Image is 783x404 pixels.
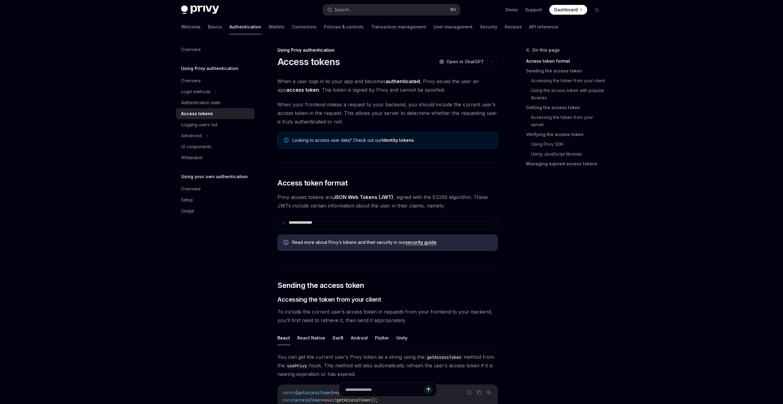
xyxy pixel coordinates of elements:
span: To include the current user’s access token in requests from your frontend to your backend, you’ll... [277,307,498,325]
a: Overview [176,44,254,55]
span: Access token format [277,178,348,188]
button: Flutter [375,331,389,345]
span: You can get the current user’s Privy token as a string using the method from the hook. This metho... [277,353,498,378]
a: Whitelabel [176,152,254,163]
a: Basics [208,20,222,34]
a: Wallets [269,20,284,34]
button: React Native [297,331,325,345]
a: Policies & controls [324,20,364,34]
button: Swift [332,331,343,345]
a: Authentication state [176,97,254,108]
a: Accessing the token from your client [531,76,607,86]
h1: Access tokens [277,56,340,67]
div: UI components [181,143,211,150]
button: Android [351,331,368,345]
a: Authentication [229,20,261,34]
a: Transaction management [371,20,426,34]
a: API reference [529,20,558,34]
span: Read more about Privy’s tokens and their security in our . [292,239,492,245]
span: When your frontend makes a request to your backend, you should include the current user’s access ... [277,100,498,126]
img: dark logo [181,6,219,14]
button: Open in ChatGPT [435,57,488,67]
span: Privy access tokens are , signed with the ES256 algorithm. These JWTs include certain information... [277,193,498,210]
h5: Using Privy authentication [181,65,238,72]
strong: authenticated [386,78,420,84]
div: Setup [181,196,193,204]
a: Connectors [292,20,317,34]
a: Access token format [526,56,607,66]
div: Advanced [181,132,202,139]
div: Logging users out [181,121,217,128]
code: getAccessToken [425,354,464,361]
a: Dashboard [549,5,587,15]
a: Managing expired access tokens [526,159,607,169]
div: Search... [335,6,352,13]
button: React [277,331,290,345]
a: Getting the access token [526,103,607,112]
a: Logging users out [176,119,254,130]
a: Demo [506,7,518,13]
a: Access tokens [176,108,254,119]
a: Welcome [181,20,201,34]
a: Using Privy SDK [531,139,607,149]
div: Access tokens [181,110,213,117]
div: Login methods [181,88,211,95]
div: Using Privy authentication [277,47,498,53]
a: security guide [405,240,436,245]
svg: Info [284,240,290,246]
svg: Note [284,138,289,143]
div: Overview [181,77,201,84]
button: Search...⌘K [323,4,460,15]
a: Usage [176,205,254,216]
span: When a user logs in to your app and becomes , Privy issues the user an app . This token is signed... [277,77,498,94]
span: Accessing the token from your client [277,295,381,304]
a: Using the access token with popular libraries [531,86,607,103]
div: Whitelabel [181,154,202,161]
span: Looking to access user data? Check out our . [292,137,492,143]
a: Overview [176,183,254,194]
a: Support [525,7,542,13]
a: User management [433,20,473,34]
button: Toggle dark mode [592,5,602,15]
div: Authentication state [181,99,221,106]
a: UI components [176,141,254,152]
div: Overview [181,185,201,193]
a: Security [480,20,497,34]
button: Unity [396,331,407,345]
a: Using JavaScript libraries [531,149,607,159]
a: JSON Web Tokens (JWT) [333,194,393,200]
div: Overview [181,46,201,53]
strong: access token [286,87,319,93]
a: Sending the access token [526,66,607,76]
div: Usage [181,207,194,215]
code: usePrivy [285,362,309,369]
a: Verifying the access token [526,130,607,139]
button: Send message [424,385,433,394]
span: On this page [532,46,560,54]
a: Overview [176,75,254,86]
a: Setup [176,194,254,205]
h5: Using your own authentication [181,173,248,180]
a: Recipes [505,20,522,34]
a: Identity tokens [382,138,414,143]
span: Dashboard [554,7,578,13]
a: Accessing the token from your server [531,112,607,130]
span: Open in ChatGPT [447,59,484,65]
span: ⌘ K [450,7,456,12]
span: Sending the access token [277,281,364,290]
